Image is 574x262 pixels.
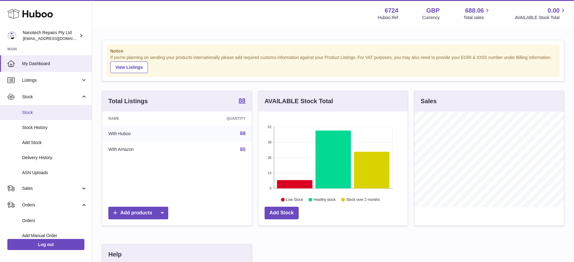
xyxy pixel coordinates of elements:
strong: GBP [426,6,440,15]
span: Delivery History [22,155,87,161]
span: Listings [22,77,81,83]
text: 26 [268,156,271,159]
a: View Listings [110,61,148,73]
a: 0.00 AVAILABLE Stock Total [515,6,567,21]
div: Huboo Ref [378,15,398,21]
a: Add products [108,207,168,219]
span: AVAILABLE Stock Total [515,15,567,21]
td: With Huboo [102,126,184,142]
th: Name [102,111,184,126]
a: 688.06 Total sales [463,6,491,21]
span: 0.00 [548,6,560,15]
h3: Total Listings [108,97,148,105]
strong: Notice [110,48,556,54]
h3: Sales [421,97,436,105]
text: 39 [268,140,271,144]
div: Currency [422,15,440,21]
div: Nanotech Repairs Pty Ltd [23,30,78,41]
span: Stock [22,94,81,100]
text: Healthy stock [313,197,336,202]
span: ASN Uploads [22,170,87,176]
text: Stock over 2 months [346,197,380,202]
img: info@nanotechrepairs.com [7,31,17,40]
a: 88 [239,97,245,105]
td: With Amazon [102,142,184,158]
span: Add Stock [22,140,87,146]
th: Quantity [184,111,251,126]
span: Stock [22,110,87,115]
a: 80 [240,147,246,152]
text: 0 [270,186,271,190]
span: Stock History [22,125,87,131]
span: Total sales [463,15,491,21]
a: Log out [7,239,84,250]
span: Sales [22,186,81,191]
div: If you're planning on sending your products internationally please add required customs informati... [110,55,556,73]
a: 88 [240,131,246,136]
text: 52 [268,125,271,129]
h3: AVAILABLE Stock Total [265,97,333,105]
span: Add Manual Order [22,233,87,239]
span: Orders [22,202,81,208]
span: My Dashboard [22,61,87,67]
h3: Help [108,250,122,259]
span: Orders [22,218,87,224]
span: [EMAIL_ADDRESS][DOMAIN_NAME] [23,36,90,41]
text: 13 [268,171,271,175]
strong: 6724 [385,6,398,15]
span: 688.06 [465,6,484,15]
a: Add Stock [265,207,299,219]
text: Low Stock [286,197,303,202]
strong: 88 [239,97,245,104]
